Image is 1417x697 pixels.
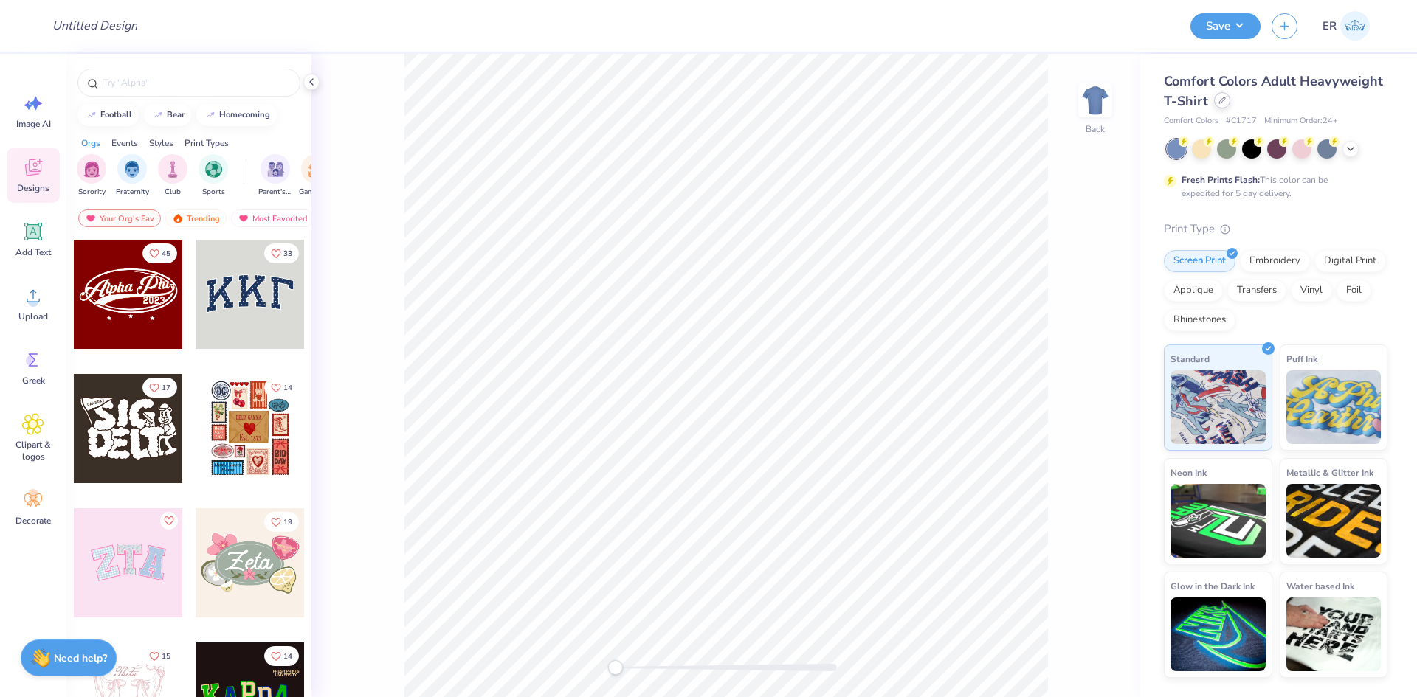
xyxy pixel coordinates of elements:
img: trend_line.gif [204,111,216,119]
div: filter for Club [158,154,187,198]
div: Applique [1164,280,1223,302]
button: Like [264,646,299,666]
button: football [77,104,139,126]
div: Vinyl [1291,280,1332,302]
img: Water based Ink [1286,597,1382,671]
img: trending.gif [172,213,184,223]
div: Rhinestones [1164,309,1235,331]
span: 15 [162,653,170,660]
div: Digital Print [1314,250,1386,272]
span: 19 [283,519,292,526]
img: Sorority Image [83,161,100,178]
img: most_fav.gif [238,213,249,223]
img: Club Image [165,161,181,178]
div: filter for Sports [199,154,228,198]
img: Glow in the Dark Ink [1171,597,1266,671]
button: Like [142,243,177,263]
span: Comfort Colors [1164,115,1218,128]
span: Game Day [299,187,333,198]
img: Back [1080,86,1110,115]
span: Metallic & Glitter Ink [1286,465,1373,480]
div: filter for Fraternity [116,154,149,198]
span: Standard [1171,351,1210,367]
span: Neon Ink [1171,465,1207,480]
button: filter button [199,154,228,198]
button: filter button [299,154,333,198]
img: Elijah Roquero [1340,11,1370,41]
img: Sports Image [205,161,222,178]
span: Glow in the Dark Ink [1171,578,1255,594]
div: Transfers [1227,280,1286,302]
div: Embroidery [1240,250,1310,272]
div: Print Types [185,136,229,150]
span: 17 [162,384,170,392]
div: filter for Parent's Weekend [258,154,292,198]
div: Trending [165,209,227,227]
div: Orgs [81,136,100,150]
div: homecoming [219,111,270,119]
span: Designs [17,182,49,194]
button: homecoming [196,104,277,126]
span: 14 [283,653,292,660]
img: trend_line.gif [86,111,97,119]
strong: Fresh Prints Flash: [1182,174,1260,186]
div: Styles [149,136,173,150]
span: Minimum Order: 24 + [1264,115,1338,128]
span: Comfort Colors Adult Heavyweight T-Shirt [1164,72,1383,110]
span: Sports [202,187,225,198]
span: ER [1323,18,1337,35]
span: Puff Ink [1286,351,1317,367]
span: Fraternity [116,187,149,198]
span: Water based Ink [1286,578,1354,594]
div: Print Type [1164,221,1387,237]
img: Neon Ink [1171,484,1266,558]
div: Accessibility label [608,660,623,675]
button: Like [264,512,299,532]
button: bear [144,104,191,126]
span: Upload [18,311,48,322]
img: Puff Ink [1286,370,1382,444]
div: Screen Print [1164,250,1235,272]
div: Back [1086,122,1105,136]
div: filter for Sorority [77,154,106,198]
button: Like [142,378,177,398]
span: Club [165,187,181,198]
div: Most Favorited [231,209,314,227]
div: bear [167,111,185,119]
span: Clipart & logos [9,439,58,462]
span: 33 [283,250,292,257]
span: Add Text [15,246,51,258]
strong: Need help? [54,651,107,665]
img: Standard [1171,370,1266,444]
span: Image AI [16,118,51,130]
span: Decorate [15,515,51,527]
div: filter for Game Day [299,154,333,198]
button: filter button [158,154,187,198]
button: Like [264,378,299,398]
span: 14 [283,384,292,392]
button: Like [264,243,299,263]
button: filter button [258,154,292,198]
span: Sorority [78,187,106,198]
img: trend_line.gif [152,111,164,119]
img: Game Day Image [308,161,325,178]
img: Metallic & Glitter Ink [1286,484,1382,558]
img: most_fav.gif [85,213,97,223]
button: Like [142,646,177,666]
img: Fraternity Image [124,161,140,178]
button: filter button [77,154,106,198]
span: 45 [162,250,170,257]
img: Parent's Weekend Image [267,161,284,178]
div: Events [111,136,138,150]
span: # C1717 [1226,115,1257,128]
span: Parent's Weekend [258,187,292,198]
span: Greek [22,375,45,386]
button: Like [160,512,178,530]
button: Save [1190,13,1261,39]
div: Your Org's Fav [78,209,161,227]
button: filter button [116,154,149,198]
a: ER [1316,11,1376,41]
div: This color can be expedited for 5 day delivery. [1182,173,1363,200]
div: football [100,111,132,119]
input: Try "Alpha" [102,75,291,90]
